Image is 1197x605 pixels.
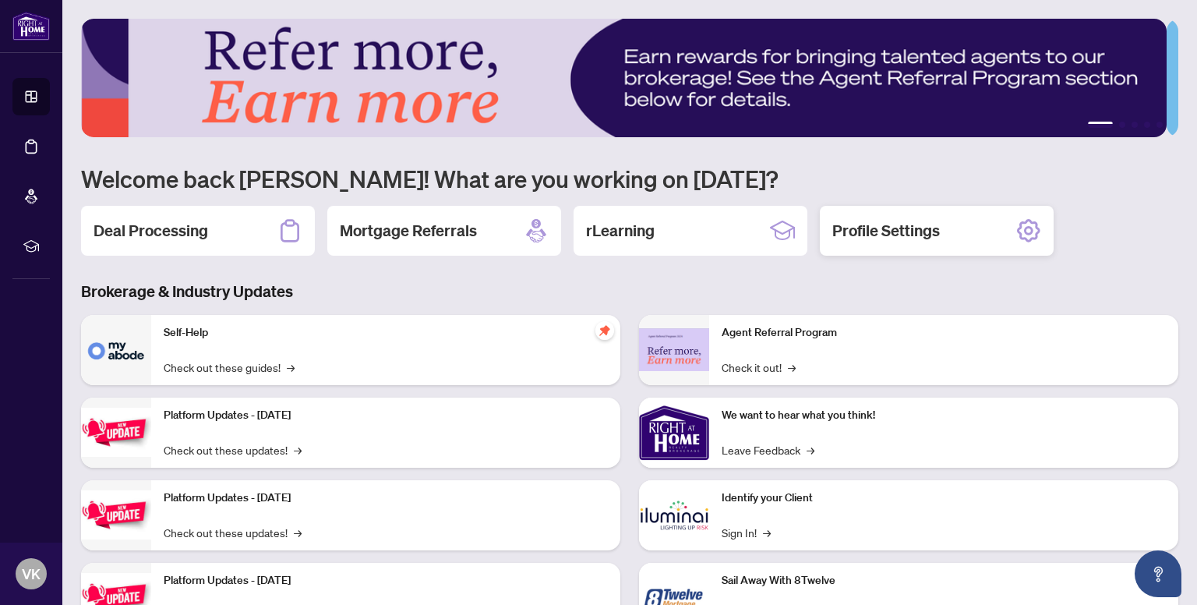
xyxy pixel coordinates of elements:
[287,359,295,376] span: →
[639,328,709,371] img: Agent Referral Program
[81,315,151,385] img: Self-Help
[639,480,709,550] img: Identify your Client
[22,563,41,585] span: VK
[1088,122,1113,128] button: 1
[81,19,1167,137] img: Slide 0
[639,398,709,468] img: We want to hear what you think!
[722,441,814,458] a: Leave Feedback→
[164,407,608,424] p: Platform Updates - [DATE]
[788,359,796,376] span: →
[722,572,1166,589] p: Sail Away With 8Twelve
[164,524,302,541] a: Check out these updates!→
[1156,122,1163,128] button: 5
[164,441,302,458] a: Check out these updates!→
[164,324,608,341] p: Self-Help
[164,572,608,589] p: Platform Updates - [DATE]
[164,359,295,376] a: Check out these guides!→
[81,281,1178,302] h3: Brokerage & Industry Updates
[595,321,614,340] span: pushpin
[722,490,1166,507] p: Identify your Client
[81,164,1178,193] h1: Welcome back [PERSON_NAME]! What are you working on [DATE]?
[1119,122,1125,128] button: 2
[164,490,608,507] p: Platform Updates - [DATE]
[340,220,477,242] h2: Mortgage Referrals
[832,220,940,242] h2: Profile Settings
[81,408,151,457] img: Platform Updates - July 21, 2025
[94,220,208,242] h2: Deal Processing
[12,12,50,41] img: logo
[294,524,302,541] span: →
[1135,550,1181,597] button: Open asap
[722,359,796,376] a: Check it out!→
[586,220,655,242] h2: rLearning
[722,407,1166,424] p: We want to hear what you think!
[722,524,771,541] a: Sign In!→
[807,441,814,458] span: →
[294,441,302,458] span: →
[81,490,151,540] img: Platform Updates - July 8, 2025
[763,524,771,541] span: →
[1144,122,1150,128] button: 4
[1132,122,1138,128] button: 3
[722,324,1166,341] p: Agent Referral Program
